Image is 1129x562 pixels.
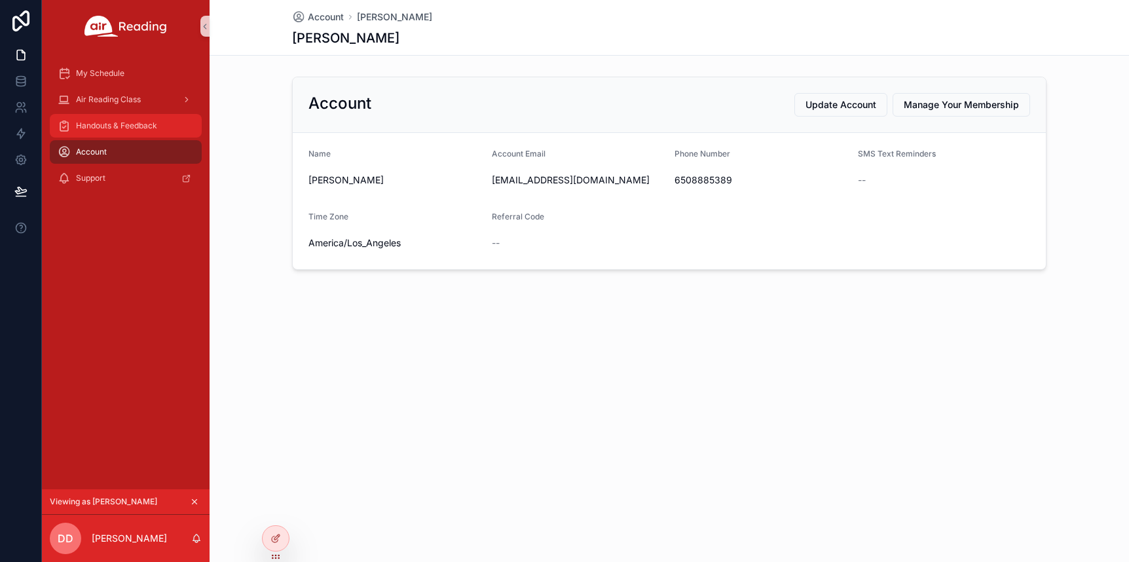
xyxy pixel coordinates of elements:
[492,212,544,221] span: Referral Code
[50,166,202,190] a: Support
[794,93,887,117] button: Update Account
[50,114,202,138] a: Handouts & Feedback
[904,98,1019,111] span: Manage Your Membership
[308,212,348,221] span: Time Zone
[292,29,399,47] h1: [PERSON_NAME]
[50,62,202,85] a: My Schedule
[492,174,665,187] span: [EMAIL_ADDRESS][DOMAIN_NAME]
[893,93,1030,117] button: Manage Your Membership
[76,94,141,105] span: Air Reading Class
[308,149,331,159] span: Name
[50,140,202,164] a: Account
[675,149,730,159] span: Phone Number
[50,88,202,111] a: Air Reading Class
[858,149,936,159] span: SMS Text Reminders
[805,98,876,111] span: Update Account
[357,10,432,24] a: [PERSON_NAME]
[308,236,401,250] span: America/Los_Angeles
[92,532,167,545] p: [PERSON_NAME]
[292,10,344,24] a: Account
[675,174,847,187] span: 6508885389
[50,496,157,507] span: Viewing as [PERSON_NAME]
[858,174,866,187] span: --
[492,236,500,250] span: --
[76,121,157,131] span: Handouts & Feedback
[76,173,105,183] span: Support
[1,63,25,86] iframe: Spotlight
[84,16,167,37] img: App logo
[308,10,344,24] span: Account
[308,93,371,114] h2: Account
[76,147,107,157] span: Account
[58,531,73,546] span: DD
[42,52,210,207] div: scrollable content
[492,149,546,159] span: Account Email
[76,68,124,79] span: My Schedule
[308,174,481,187] span: [PERSON_NAME]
